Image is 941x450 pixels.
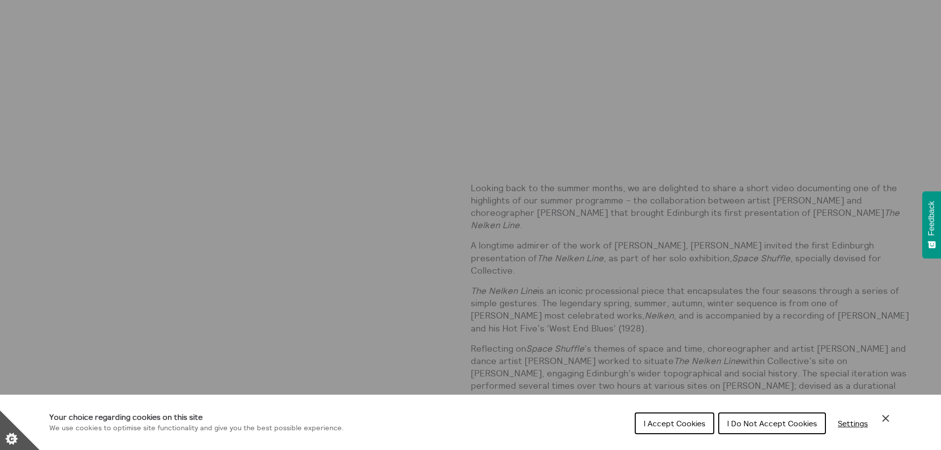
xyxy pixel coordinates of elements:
[718,412,826,434] button: I Do Not Accept Cookies
[880,412,892,424] button: Close Cookie Control
[830,413,876,433] button: Settings
[49,423,344,434] p: We use cookies to optimise site functionality and give you the best possible experience.
[922,191,941,258] button: Feedback - Show survey
[644,418,705,428] span: I Accept Cookies
[49,411,344,423] h1: Your choice regarding cookies on this site
[635,412,714,434] button: I Accept Cookies
[927,201,936,236] span: Feedback
[727,418,817,428] span: I Do Not Accept Cookies
[838,418,868,428] span: Settings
